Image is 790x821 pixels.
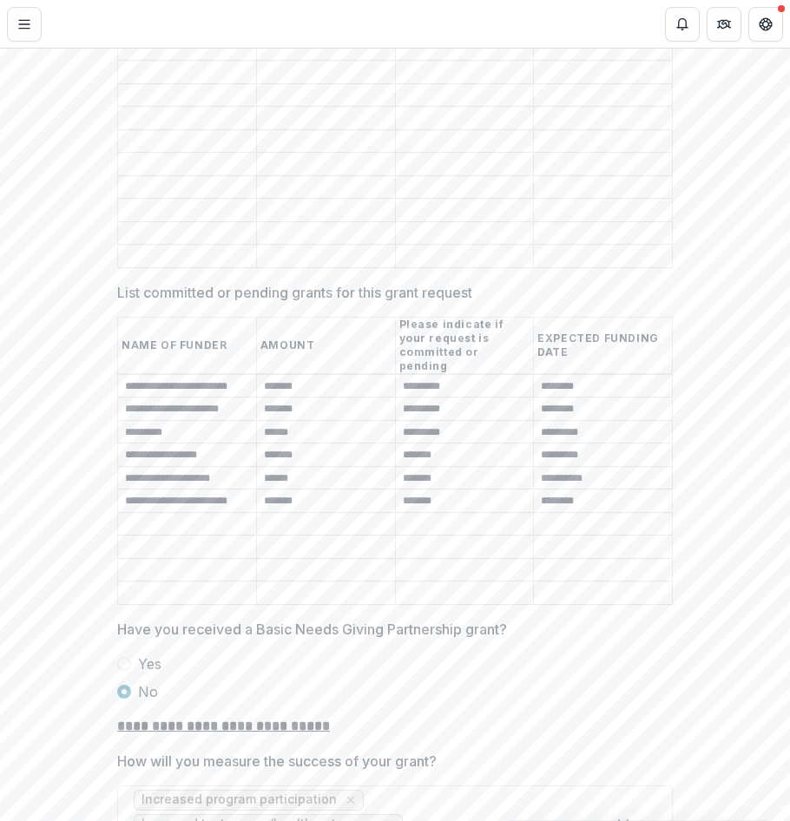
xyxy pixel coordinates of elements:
[665,7,700,42] button: Notifications
[342,791,359,809] div: Remove Increased program participation
[117,619,507,640] p: Have you received a Basic Needs Giving Partnership grant?
[117,282,472,303] p: List committed or pending grants for this grant request
[138,681,158,702] span: No
[117,751,437,772] p: How will you measure the success of your grant?
[256,317,395,374] th: AMOUNT
[748,7,783,42] button: Get Help
[7,7,42,42] button: Toggle Menu
[118,317,257,374] th: NAME OF FUNDER
[707,7,741,42] button: Partners
[534,317,673,374] th: EXPECTED FUNDING DATE
[138,654,161,674] span: Yes
[395,317,534,374] th: Please indicate if your request is committed or pending
[142,792,337,807] span: Increased program participation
